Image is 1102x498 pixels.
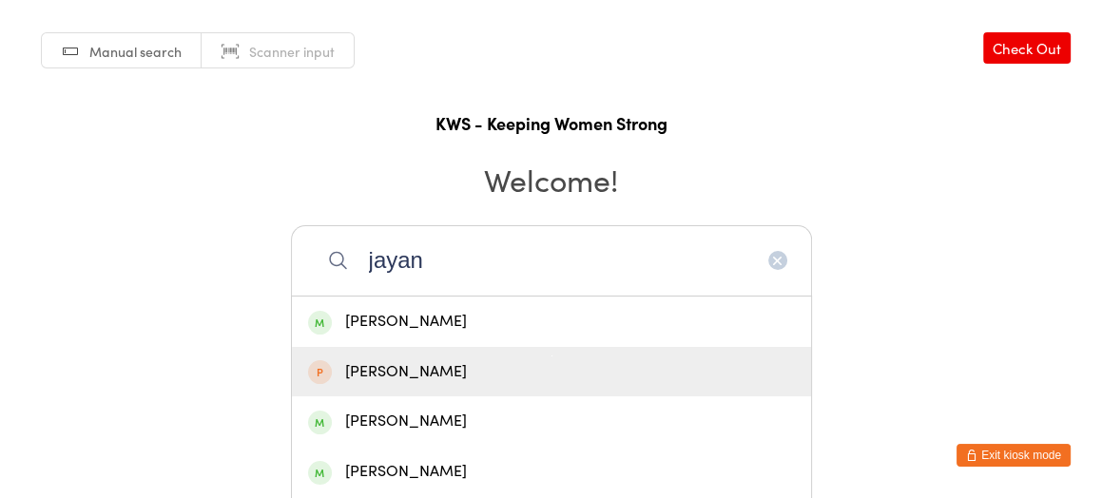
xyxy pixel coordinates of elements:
div: [PERSON_NAME] [308,309,795,335]
h2: Welcome! [19,158,1083,201]
span: Manual search [89,42,182,61]
input: Search [291,225,812,296]
div: [PERSON_NAME] [308,459,795,485]
span: Scanner input [249,42,335,61]
button: Exit kiosk mode [957,444,1071,467]
div: [PERSON_NAME] [308,409,795,434]
div: [PERSON_NAME] [308,359,795,385]
h1: KWS - Keeping Women Strong [19,111,1083,135]
a: Check Out [983,32,1071,64]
